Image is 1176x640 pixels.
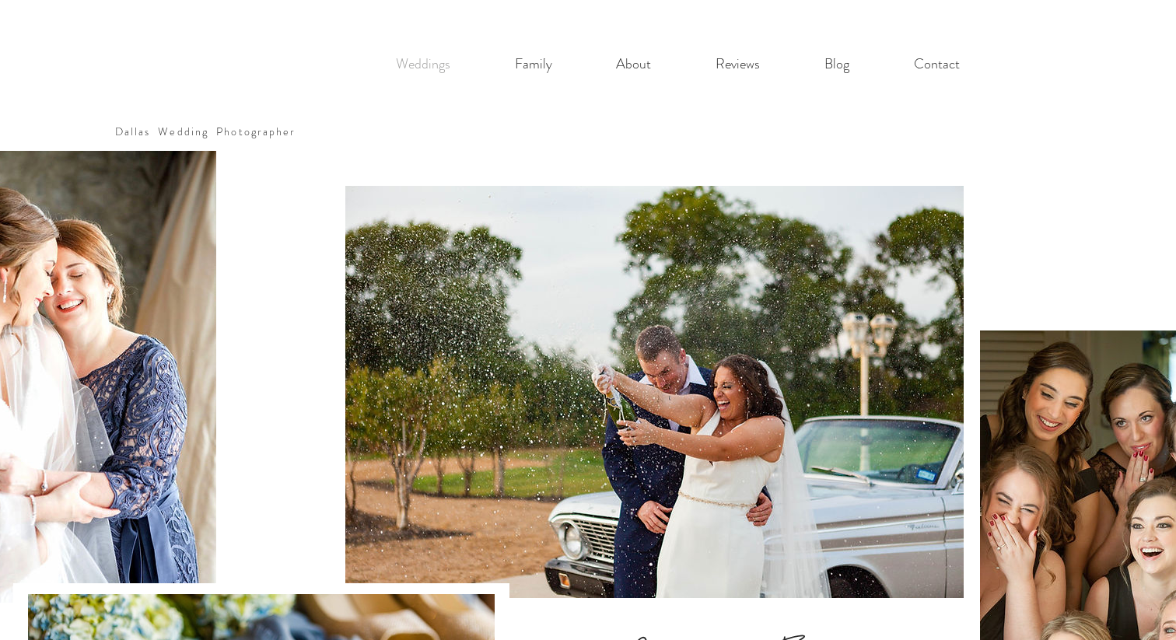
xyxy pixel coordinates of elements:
[345,186,964,598] img: A fun candid photo from a dallas wedding reception featuring the wedding couple popping a bottle ...
[584,48,683,80] a: About
[817,48,857,80] p: Blog
[608,48,659,80] p: About
[683,48,792,80] a: Reviews
[792,48,881,80] a: Blog
[115,124,296,139] a: Dallas Wedding Photographer
[906,48,968,80] p: Contact
[708,48,768,80] p: Reviews
[482,48,584,80] a: Family
[507,48,560,80] p: Family
[363,48,992,80] nav: Site
[881,48,992,80] a: Contact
